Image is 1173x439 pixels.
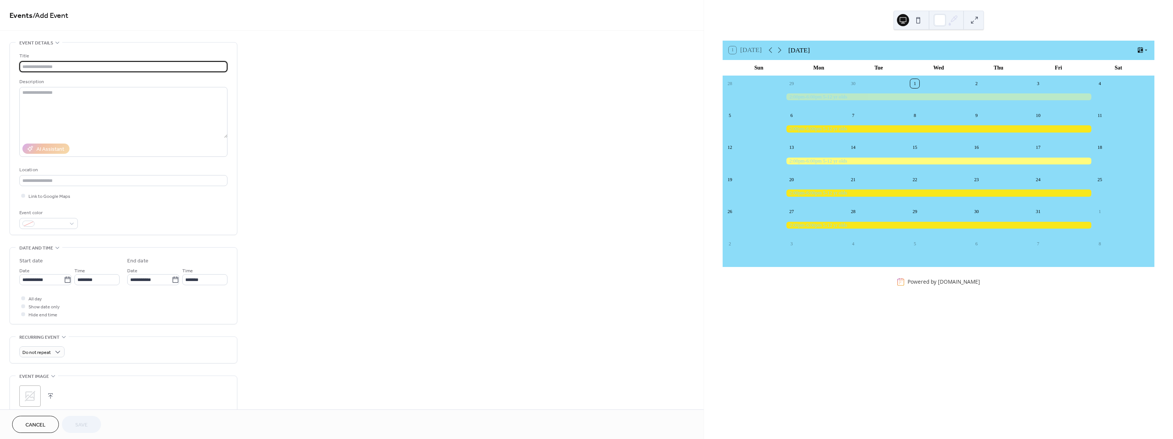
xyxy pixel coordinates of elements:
div: Wed [909,60,969,76]
div: 2:00pm-6:00pm 5-12 yr olds [785,125,1093,132]
div: [DATE] [788,45,810,55]
div: 7 [1034,239,1043,248]
div: 4 [1095,79,1104,88]
div: 9 [972,111,981,120]
span: Link to Google Maps [28,193,70,201]
div: 29 [787,79,796,88]
div: ; [19,385,41,407]
div: 4 [849,239,858,248]
div: Location [19,166,226,174]
div: 8 [1095,239,1104,248]
span: Do not repeat [22,348,51,357]
div: Start date [19,257,43,265]
div: Powered by [908,278,980,285]
div: 18 [1095,143,1104,152]
div: 2 [725,239,734,248]
span: Hide end time [28,311,57,319]
div: 17 [1034,143,1043,152]
div: 23 [972,175,981,184]
div: 2 [972,79,981,88]
div: Sat [1088,60,1148,76]
a: [DOMAIN_NAME] [938,278,980,285]
span: / Add Event [33,8,68,23]
div: 19 [725,175,734,184]
div: 30 [849,79,858,88]
div: 31 [1034,207,1043,216]
div: 6 [972,239,981,248]
div: Description [19,78,226,86]
span: Event details [19,39,53,47]
div: 3 [1034,79,1043,88]
span: Show date only [28,303,60,311]
div: 27 [787,207,796,216]
div: Thu [969,60,1029,76]
div: 6 [787,111,796,120]
div: 22 [910,175,919,184]
div: End date [127,257,148,265]
div: 16 [972,143,981,152]
div: Mon [789,60,849,76]
div: 29 [910,207,919,216]
div: 2:00pm-6:00pm 5-12 yr olds [785,158,1093,164]
div: 10 [1034,111,1043,120]
span: Cancel [25,421,46,429]
span: Date [127,267,137,275]
div: 1 [910,79,919,88]
div: Fri [1028,60,1088,76]
span: Time [74,267,85,275]
div: 20 [787,175,796,184]
span: Date [19,267,30,275]
div: 24 [1034,175,1043,184]
div: 5 [725,111,734,120]
span: Event image [19,373,49,381]
div: 30 [972,207,981,216]
div: Event color [19,209,76,217]
button: Cancel [12,416,59,433]
div: 28 [725,79,734,88]
div: 21 [849,175,858,184]
div: 28 [849,207,858,216]
div: 26 [725,207,734,216]
div: 2:00pm-6:00pm 5-12 yr olds [785,222,1093,229]
div: 8 [910,111,919,120]
div: 2:00pm-6:00pm 5-12 yr olds [785,189,1093,196]
div: 3 [787,239,796,248]
div: 2:00pm-6:00pm 5-12 yr olds [785,93,1093,100]
div: 5 [910,239,919,248]
a: Events [9,8,33,23]
span: Time [182,267,193,275]
span: Date and time [19,244,53,252]
div: 15 [910,143,919,152]
span: Recurring event [19,333,60,341]
div: 13 [787,143,796,152]
div: 7 [849,111,858,120]
span: All day [28,295,42,303]
div: 14 [849,143,858,152]
div: 1 [1095,207,1104,216]
div: 25 [1095,175,1104,184]
div: 11 [1095,111,1104,120]
div: Sun [729,60,789,76]
div: 12 [725,143,734,152]
div: Tue [849,60,909,76]
div: Title [19,52,226,60]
